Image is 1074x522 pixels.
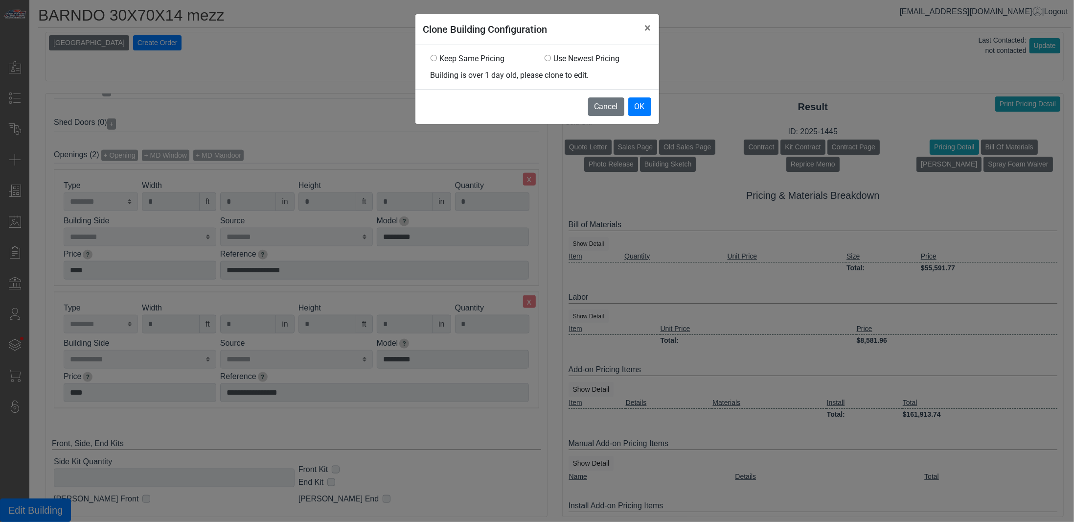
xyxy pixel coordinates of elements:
div: Building is over 1 day old, please clone to edit. [431,70,644,81]
button: Close [637,14,659,42]
button: OK [628,97,651,116]
button: Cancel [588,97,624,116]
h5: Clone Building Configuration [423,22,548,37]
label: Keep Same Pricing [440,53,505,65]
label: Use Newest Pricing [554,53,620,65]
